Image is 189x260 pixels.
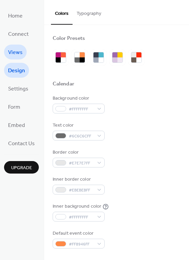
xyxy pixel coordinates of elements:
[11,164,32,172] span: Upgrade
[4,136,39,151] a: Contact Us
[8,29,29,40] span: Connect
[53,81,74,88] div: Calendar
[8,102,20,113] span: Form
[4,161,39,174] button: Upgrade
[69,214,94,221] span: #FFFFFFFF
[8,47,23,58] span: Views
[53,176,103,183] div: Inner border color
[4,26,33,41] a: Connect
[4,45,27,59] a: Views
[69,160,94,167] span: #E7E7E7FF
[8,84,28,95] span: Settings
[4,99,24,114] a: Form
[4,63,29,78] a: Design
[69,133,94,140] span: #6C6C6CFF
[53,149,103,156] div: Border color
[8,66,25,76] span: Design
[53,230,103,237] div: Default event color
[69,187,94,194] span: #EBEBEBFF
[4,118,29,132] a: Embed
[4,81,32,96] a: Settings
[53,122,103,129] div: Text color
[4,8,27,23] a: Home
[8,120,25,131] span: Embed
[8,138,35,149] span: Contact Us
[53,35,85,42] div: Color Presets
[53,203,101,210] div: Inner background color
[69,241,94,248] span: #FF8946FF
[69,106,94,113] span: #FFFFFFFF
[53,95,103,102] div: Background color
[8,11,23,22] span: Home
